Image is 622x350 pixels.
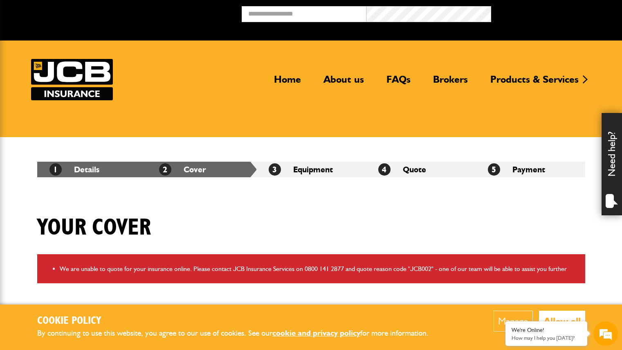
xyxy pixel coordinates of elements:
button: Broker Login [491,6,616,19]
p: By continuing to use this website, you agree to our use of cookies. See our for more information. [37,327,442,340]
li: Cover [147,162,256,177]
span: 4 [378,163,391,176]
a: Brokers [427,73,474,92]
a: Home [268,73,307,92]
span: 2 [159,163,171,176]
div: We're Online! [512,327,581,334]
a: 1Details [49,165,99,174]
span: 1 [49,163,62,176]
img: JCB Insurance Services logo [31,59,113,100]
a: JCB Insurance Services [31,59,113,100]
li: Equipment [256,162,366,177]
a: FAQs [380,73,417,92]
div: Need help? [602,113,622,215]
p: Are you engaged in any of these activities? [37,302,398,313]
li: We are unable to quote for your insurance online. Please contact JCB Insurance Services on 0800 1... [60,264,579,274]
p: How may I help you today? [512,335,581,341]
a: About us [317,73,370,92]
h1: Your cover [37,214,151,242]
a: cookie and privacy policy [272,328,360,338]
h2: Cookie Policy [37,315,442,327]
li: Quote [366,162,476,177]
button: Manage [494,311,533,332]
a: Products & Services [484,73,585,92]
button: Allow all [539,311,585,332]
li: Payment [476,162,585,177]
span: 5 [488,163,500,176]
span: 3 [269,163,281,176]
